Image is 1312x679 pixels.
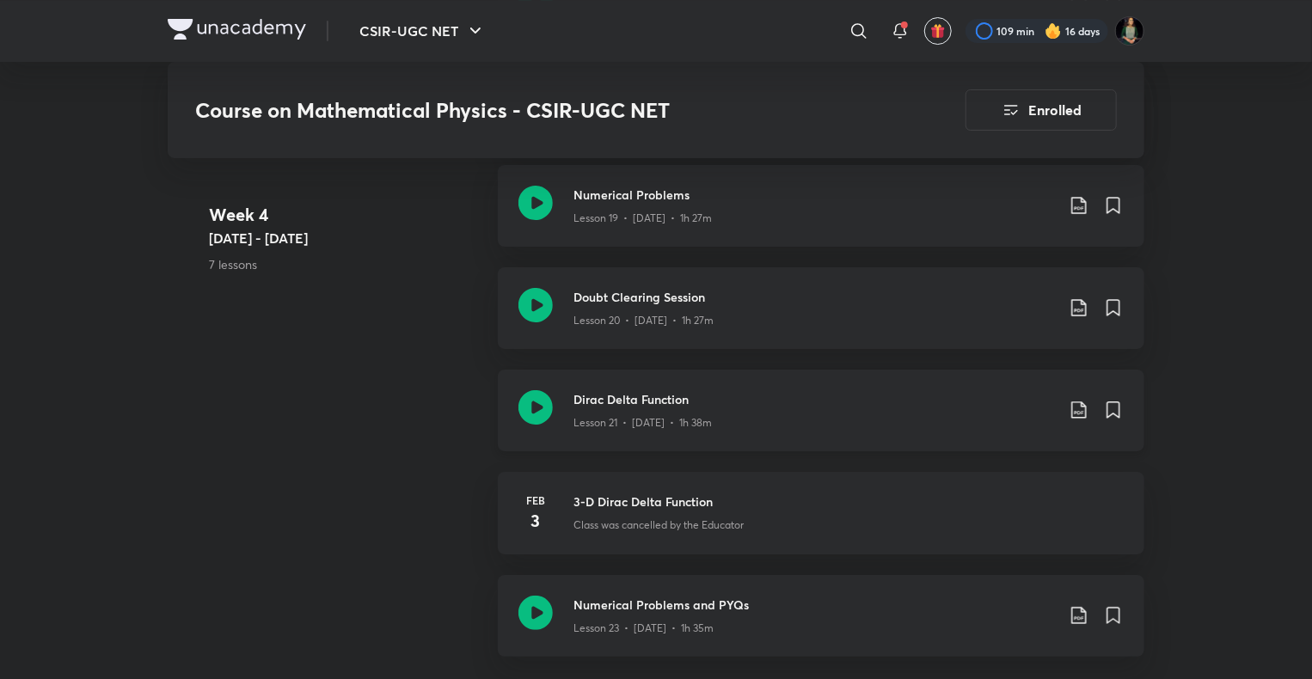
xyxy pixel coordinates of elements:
[209,228,484,248] h5: [DATE] - [DATE]
[498,165,1144,267] a: Numerical ProblemsLesson 19 • [DATE] • 1h 27m
[498,575,1144,677] a: Numerical Problems and PYQsLesson 23 • [DATE] • 1h 35m
[573,415,712,431] p: Lesson 21 • [DATE] • 1h 38m
[573,390,1055,408] h3: Dirac Delta Function
[168,19,306,40] img: Company Logo
[573,596,1055,614] h3: Numerical Problems and PYQs
[498,267,1144,370] a: Doubt Clearing SessionLesson 20 • [DATE] • 1h 27m
[518,508,553,534] h4: 3
[518,492,553,508] h6: Feb
[573,186,1055,204] h3: Numerical Problems
[573,621,714,636] p: Lesson 23 • [DATE] • 1h 35m
[209,255,484,273] p: 7 lessons
[349,14,496,48] button: CSIR-UGC NET
[966,89,1117,131] button: Enrolled
[168,19,306,44] a: Company Logo
[498,472,1144,575] a: Feb33-D Dirac Delta FunctionClass was cancelled by the Educator
[573,211,712,226] p: Lesson 19 • [DATE] • 1h 27m
[498,370,1144,472] a: Dirac Delta FunctionLesson 21 • [DATE] • 1h 38m
[1115,16,1144,46] img: Vamakshi Sharma
[924,17,952,45] button: avatar
[573,288,1055,306] h3: Doubt Clearing Session
[573,517,744,533] p: Class was cancelled by the Educator
[209,202,484,228] h4: Week 4
[573,313,714,328] p: Lesson 20 • [DATE] • 1h 27m
[1045,22,1062,40] img: streak
[195,98,868,123] h3: Course on Mathematical Physics - CSIR-UGC NET
[573,492,1124,511] h3: 3-D Dirac Delta Function
[930,23,946,39] img: avatar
